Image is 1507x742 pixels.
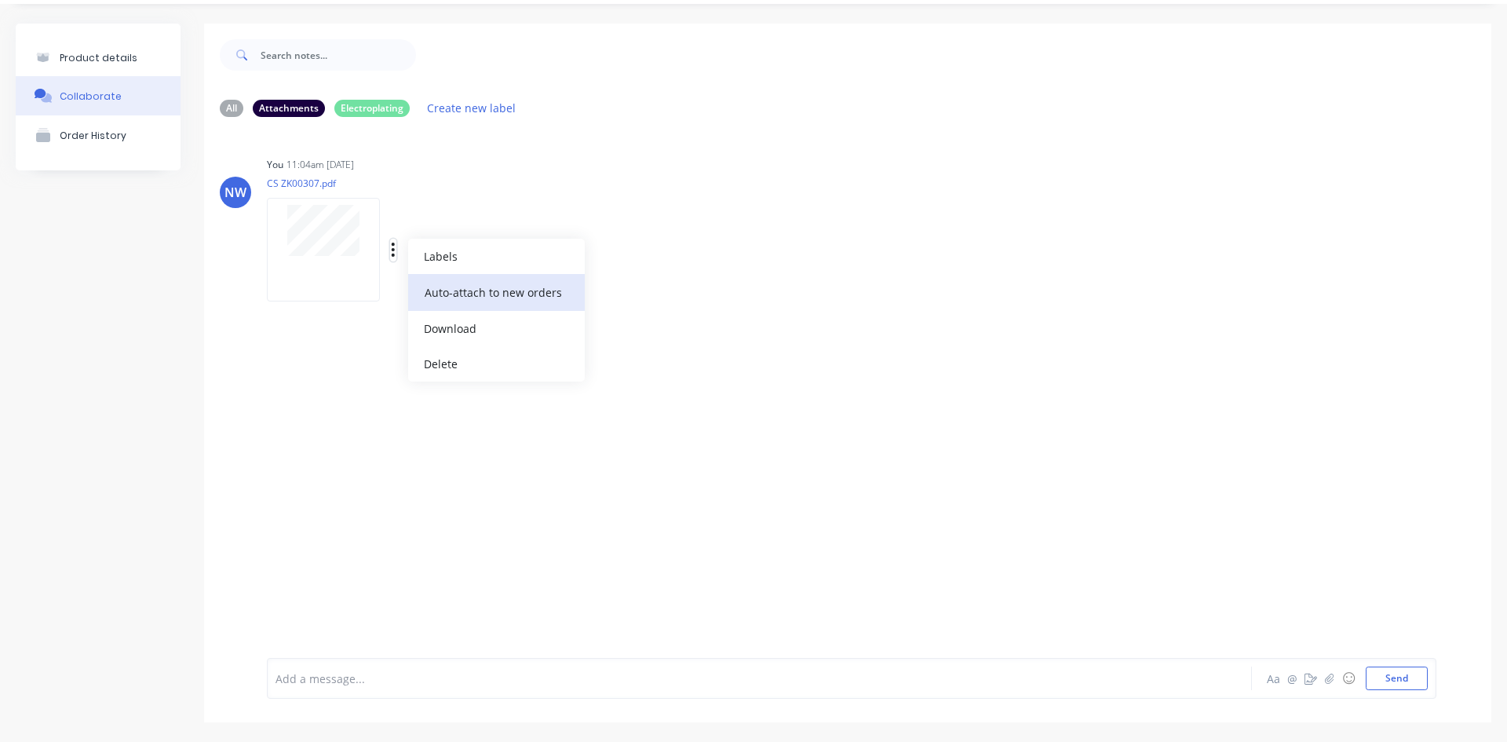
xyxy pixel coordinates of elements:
[60,130,126,141] div: Order History
[267,177,555,190] p: CS ZK00307.pdf
[16,115,181,155] button: Order History
[1264,669,1283,688] button: Aa
[60,90,122,102] div: Collaborate
[286,158,354,172] div: 11:04am [DATE]
[253,100,325,117] div: Attachments
[408,239,585,274] button: Labels
[1283,669,1301,688] button: @
[16,76,181,115] button: Collaborate
[419,97,524,119] button: Create new label
[261,39,416,71] input: Search notes...
[16,39,181,76] button: Product details
[408,311,585,346] button: Download
[334,100,410,117] div: Electroplating
[60,52,137,64] div: Product details
[267,158,283,172] div: You
[408,274,585,311] button: Auto-attach to new orders
[1366,667,1428,690] button: Send
[220,100,243,117] div: All
[408,346,585,382] button: Delete
[224,183,246,202] div: NW
[1339,669,1358,688] button: ☺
